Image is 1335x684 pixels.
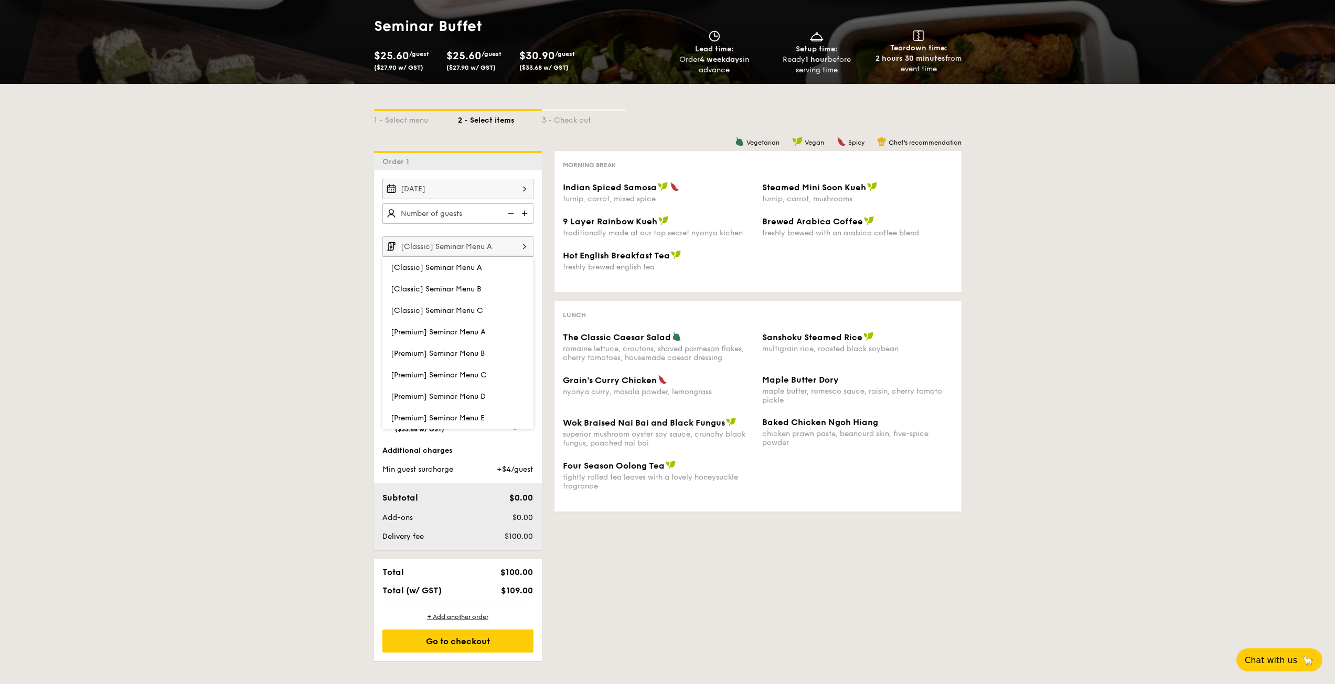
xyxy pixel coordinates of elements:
div: superior mushroom oyster soy sauce, crunchy black fungus, poached nai bai [563,430,754,448]
span: Steamed Mini Soon Kueh [762,182,866,192]
img: icon-chevron-right.3c0dfbd6.svg [516,236,533,256]
span: Lunch [563,311,586,319]
div: Additional charges [382,446,533,456]
div: Ready before serving time [770,55,863,75]
span: Morning break [563,161,616,169]
img: icon-vegan.f8ff3823.svg [864,216,874,225]
img: icon-vegetarian.fe4039eb.svg [672,332,681,341]
span: Maple Butter Dory [762,375,839,385]
span: Delivery fee [382,532,424,541]
img: icon-add.58712e84.svg [518,203,533,223]
span: Add-ons [382,513,413,522]
input: Number of guests [382,203,533,224]
img: icon-vegan.f8ff3823.svg [726,417,736,427]
span: $25.60 [374,50,409,62]
img: icon-spicy.37a8142b.svg [670,182,679,191]
div: chicken prawn paste, beancurd skin, five-spice powder [762,429,953,447]
button: Chat with us🦙 [1236,648,1322,671]
strong: 4 weekdays [700,55,743,64]
div: tightly rolled tea leaves with a lovely honeysuckle fragrance [563,473,754,491]
span: Total [382,567,404,577]
span: [Premium] Seminar Menu D [391,392,486,401]
span: 9 Layer Rainbow Kueh [563,216,657,226]
span: Hot English Breakfast Tea [563,251,670,260]
img: icon-vegan.f8ff3823.svg [671,250,681,259]
span: Brewed Arabica Coffee [762,216,863,226]
div: traditionally made at our top secret nyonya kichen [563,229,754,237]
span: [Premium] Seminar Menu C [391,371,487,379]
img: icon-reduce.1d2dbef1.svg [502,203,518,223]
span: $100.00 [500,567,533,577]
span: $0.00 [512,513,533,522]
img: icon-vegetarian.fe4039eb.svg [735,137,744,146]
span: $0.00 [509,493,533,503]
span: [Premium] Seminar Menu B [391,349,485,358]
img: icon-vegan.f8ff3823.svg [867,182,878,191]
strong: 1 hour [805,55,828,64]
span: Wok Braised Nai Bai and Black Fungus [563,418,725,428]
h1: Seminar Buffet [374,17,584,36]
strong: 2 hours 30 minutes [875,54,945,63]
div: nyonya curry, masala powder, lemongrass [563,387,754,396]
span: Order 1 [382,157,413,166]
span: /guest [409,50,429,58]
span: Lead time: [695,45,734,53]
img: icon-teardown.65201eee.svg [913,30,924,41]
img: icon-clock.2db775ea.svg [707,30,722,42]
span: Spicy [848,139,864,146]
span: $109.00 [501,585,533,595]
div: 3 - Check out [542,111,626,126]
span: [Classic] Seminar Menu C [391,306,483,315]
div: turnip, carrot, mixed spice [563,194,754,203]
img: icon-vegan.f8ff3823.svg [792,137,803,146]
div: from event time [872,53,966,74]
div: Go to checkout [382,629,533,653]
span: [Classic] Seminar Menu B [391,285,481,294]
span: Chat with us [1245,655,1297,665]
span: ($27.90 w/ GST) [374,64,423,71]
span: Teardown time: [890,44,947,52]
div: freshly brewed with an arabica coffee blend [762,229,953,237]
div: freshly brewed english tea [563,263,754,272]
div: 1 - Select menu [374,111,458,126]
span: Four Season Oolong Tea [563,461,665,471]
span: $30.90 [519,50,555,62]
span: [Classic] Seminar Menu A [391,263,482,272]
div: turnip, carrot, mushrooms [762,194,953,203]
div: Order in advance [668,55,762,75]
span: [Premium] Seminar Menu E [391,414,485,422]
span: +$4/guest [497,465,533,474]
span: $100.00 [505,532,533,541]
span: Min guest surcharge [382,465,453,474]
span: /guest [555,50,575,58]
span: Vegan [805,139,824,146]
input: Event date [382,179,533,199]
span: The Classic Caesar Salad [563,332,671,342]
span: Indian Spiced Samosa [563,182,657,192]
img: icon-spicy.37a8142b.svg [658,375,667,384]
span: [Premium] Seminar Menu A [391,328,486,336]
span: ($27.90 w/ GST) [446,64,496,71]
span: Chef's recommendation [889,139,962,146]
span: Baked Chicken Ngoh Hiang [762,417,878,427]
span: Setup time: [796,45,838,53]
img: icon-vegan.f8ff3823.svg [666,460,676,470]
img: icon-vegan.f8ff3823.svg [863,332,874,341]
div: romaine lettuce, croutons, shaved parmesan flakes, cherry tomatoes, housemade caesar dressing [563,344,754,362]
span: /guest [482,50,501,58]
span: 🦙 [1301,654,1314,666]
img: icon-dish.430c3a2e.svg [809,30,825,42]
span: Subtotal [382,493,418,503]
img: icon-chef-hat.a58ddaea.svg [877,137,887,146]
div: 2 - Select items [458,111,542,126]
img: icon-vegan.f8ff3823.svg [658,216,669,225]
span: Grain's Curry Chicken [563,375,657,385]
span: $25.60 [446,50,482,62]
img: icon-vegan.f8ff3823.svg [658,182,668,191]
span: Total (w/ GST) [382,585,442,595]
img: icon-spicy.37a8142b.svg [837,137,846,146]
div: maple butter, romesco sauce, raisin, cherry tomato pickle [762,387,953,405]
span: ($33.68 w/ GST) [519,64,569,71]
div: multigrain rice, roasted black soybean [762,344,953,353]
span: Vegetarian [746,139,779,146]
